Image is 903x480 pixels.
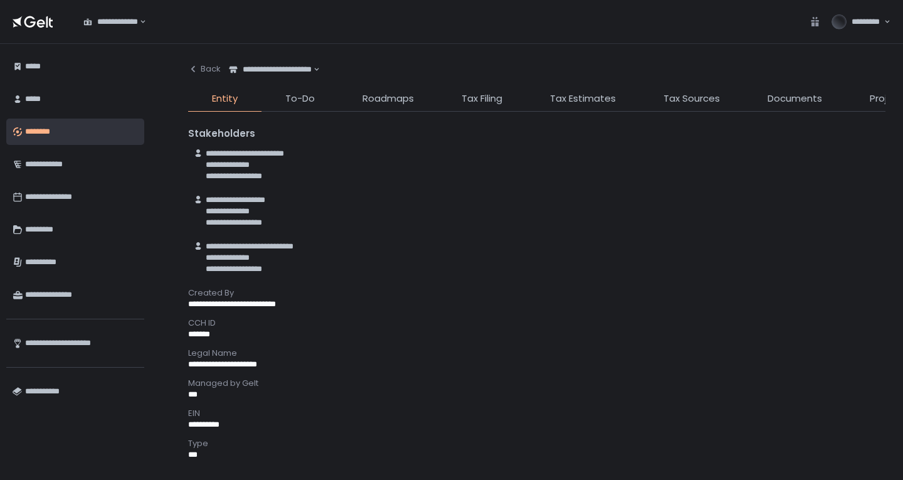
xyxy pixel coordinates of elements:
[550,92,616,106] span: Tax Estimates
[285,92,315,106] span: To-Do
[188,378,885,389] div: Managed by Gelt
[188,348,885,359] div: Legal Name
[188,438,885,449] div: Type
[138,16,139,28] input: Search for option
[462,92,502,106] span: Tax Filing
[188,287,885,299] div: Created By
[663,92,720,106] span: Tax Sources
[75,9,146,35] div: Search for option
[188,127,885,141] div: Stakeholders
[188,56,221,82] button: Back
[212,92,238,106] span: Entity
[768,92,822,106] span: Documents
[188,408,885,419] div: EIN
[221,56,320,83] div: Search for option
[188,63,221,75] div: Back
[188,317,885,329] div: CCH ID
[362,92,414,106] span: Roadmaps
